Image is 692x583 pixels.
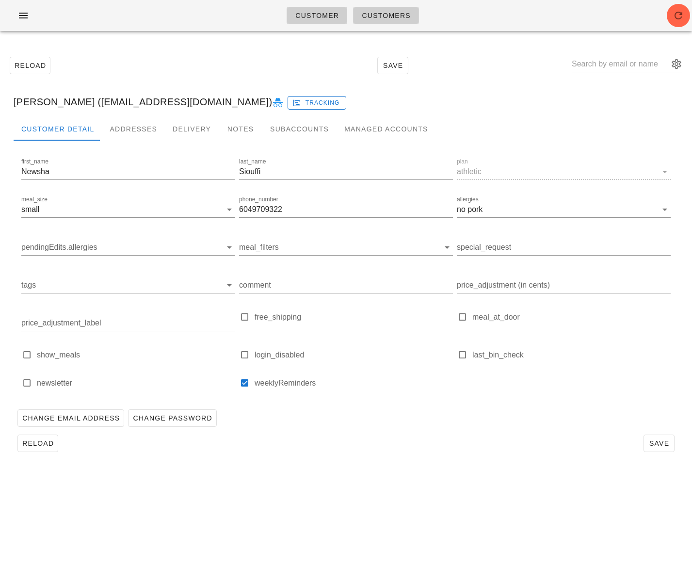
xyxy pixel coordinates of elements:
[572,56,669,72] input: Search by email or name
[382,62,404,69] span: Save
[644,435,675,452] button: Save
[255,312,453,322] label: free_shipping
[353,7,419,24] a: Customers
[294,98,340,107] span: Tracking
[165,117,219,141] div: Delivery
[37,378,235,388] label: newsletter
[262,117,337,141] div: Subaccounts
[22,439,54,447] span: Reload
[22,414,120,422] span: Change Email Address
[219,117,262,141] div: Notes
[648,439,670,447] span: Save
[132,414,212,422] span: Change Password
[128,409,216,427] button: Change Password
[102,117,165,141] div: Addresses
[21,158,48,165] label: first_name
[239,196,278,203] label: phone_number
[255,350,453,360] label: login_disabled
[37,350,235,360] label: show_meals
[21,240,235,255] div: pendingEdits.allergies
[361,12,411,19] span: Customers
[457,196,479,203] label: allergies
[457,164,671,179] div: planathletic
[255,378,453,388] label: weeklyReminders
[671,58,682,70] button: appended action
[287,7,347,24] a: Customer
[288,96,346,110] button: Tracking
[17,435,58,452] button: Reload
[6,86,686,117] div: [PERSON_NAME] ([EMAIL_ADDRESS][DOMAIN_NAME])
[377,57,408,74] button: Save
[10,57,50,74] button: Reload
[239,240,453,255] div: meal_filters
[14,62,46,69] span: Reload
[337,117,435,141] div: Managed Accounts
[239,158,266,165] label: last_name
[21,196,48,203] label: meal_size
[457,202,671,217] div: allergiesno pork
[295,12,339,19] span: Customer
[288,94,346,110] a: Tracking
[21,202,235,217] div: meal_sizesmall
[21,205,39,214] div: small
[14,117,102,141] div: Customer Detail
[21,277,235,293] div: tags
[17,409,124,427] button: Change Email Address
[457,205,483,214] div: no pork
[457,158,468,165] label: plan
[472,312,671,322] label: meal_at_door
[472,350,671,360] label: last_bin_check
